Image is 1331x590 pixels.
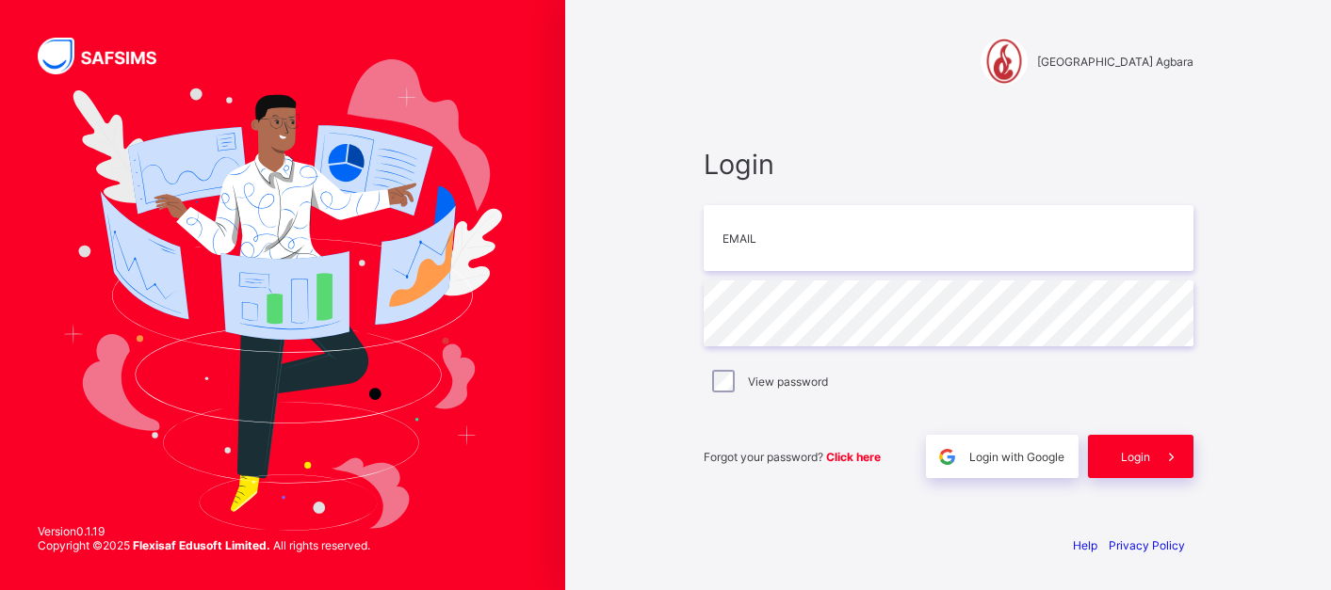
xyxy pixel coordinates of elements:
[969,450,1064,464] span: Login with Google
[704,450,881,464] span: Forgot your password?
[826,450,881,464] a: Click here
[748,375,828,389] label: View password
[1121,450,1150,464] span: Login
[133,538,270,552] strong: Flexisaf Edusoft Limited.
[38,538,370,552] span: Copyright © 2025 All rights reserved.
[704,148,1193,181] span: Login
[1073,538,1097,552] a: Help
[63,59,502,532] img: Hero Image
[38,524,370,538] span: Version 0.1.19
[1037,55,1193,69] span: [GEOGRAPHIC_DATA] Agbara
[936,446,958,468] img: google.396cfc9801f0270233282035f929180a.svg
[1109,538,1185,552] a: Privacy Policy
[38,38,179,74] img: SAFSIMS Logo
